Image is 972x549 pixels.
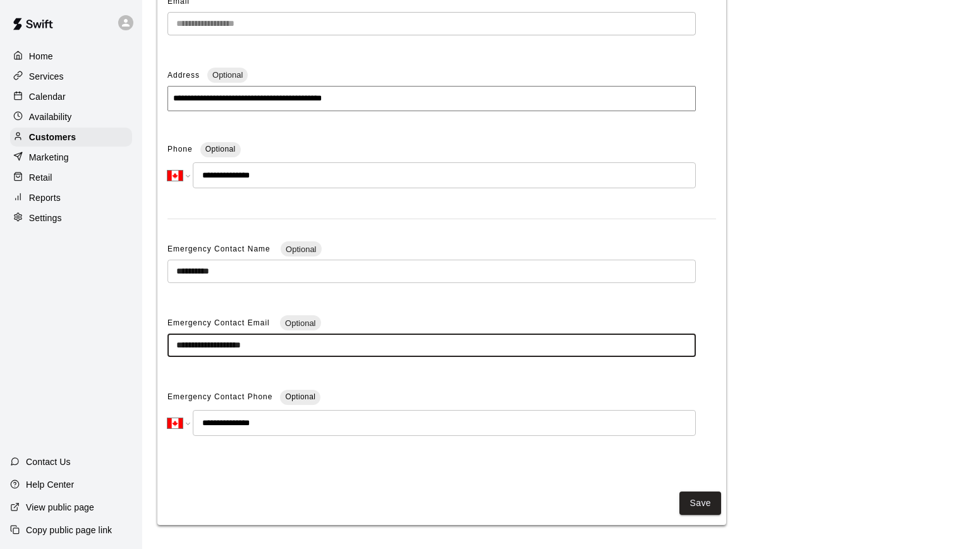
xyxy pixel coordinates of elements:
p: Calendar [29,90,66,103]
p: Services [29,70,64,83]
p: Contact Us [26,455,71,468]
a: Reports [10,188,132,207]
span: Emergency Contact Email [167,318,272,327]
span: Optional [280,318,320,328]
a: Home [10,47,132,66]
a: Marketing [10,148,132,167]
div: The email of an existing customer can only be changed by the customer themselves at https://book.... [167,12,696,35]
span: Optional [285,392,315,401]
span: Phone [167,140,193,160]
a: Services [10,67,132,86]
p: Help Center [26,478,74,491]
span: Optional [205,145,236,154]
p: Settings [29,212,62,224]
button: Save [679,492,721,515]
a: Customers [10,128,132,147]
a: Settings [10,208,132,227]
a: Availability [10,107,132,126]
p: Customers [29,131,76,143]
p: Copy public page link [26,524,112,536]
a: Retail [10,168,132,187]
p: Home [29,50,53,63]
p: Availability [29,111,72,123]
span: Emergency Contact Name [167,244,273,253]
span: Optional [207,70,248,80]
a: Calendar [10,87,132,106]
span: Emergency Contact Phone [167,387,272,407]
p: Marketing [29,151,69,164]
span: Optional [281,244,321,254]
p: View public page [26,501,94,514]
span: Address [167,71,200,80]
p: Reports [29,191,61,204]
p: Retail [29,171,52,184]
